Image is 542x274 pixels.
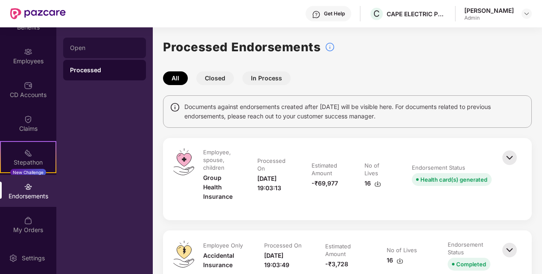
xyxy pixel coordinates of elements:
div: CAPE ELECTRIC PRIVATE LIMITED [387,10,446,18]
div: Processed [70,66,139,74]
div: Employee Only [203,242,243,249]
span: Documents against endorsements created after [DATE] will be visible here. For documents related t... [184,102,525,121]
img: svg+xml;base64,PHN2ZyBpZD0iRW1wbG95ZWVzIiB4bWxucz0iaHR0cDovL3d3dy53My5vcmcvMjAwMC9zdmciIHdpZHRoPS... [24,47,32,56]
div: [DATE] 19:03:13 [257,174,294,193]
img: svg+xml;base64,PHN2ZyBpZD0iRHJvcGRvd24tMzJ4MzIiIHhtbG5zPSJodHRwOi8vd3d3LnczLm9yZy8yMDAwL3N2ZyIgd2... [523,10,530,17]
div: Open [70,44,139,51]
div: Estimated Amount [325,242,367,258]
img: svg+xml;base64,PHN2ZyBpZD0iSGVscC0zMngzMiIgeG1sbnM9Imh0dHA6Ly93d3cudzMub3JnLzIwMDAvc3ZnIiB3aWR0aD... [312,10,321,19]
div: Settings [19,254,47,262]
div: -₹3,728 [325,259,348,269]
img: svg+xml;base64,PHN2ZyB4bWxucz0iaHR0cDovL3d3dy53My5vcmcvMjAwMC9zdmciIHdpZHRoPSI0OS4zMiIgaGVpZ2h0PS... [173,241,194,268]
img: svg+xml;base64,PHN2ZyB4bWxucz0iaHR0cDovL3d3dy53My5vcmcvMjAwMC9zdmciIHdpZHRoPSIyMSIgaGVpZ2h0PSIyMC... [24,149,32,157]
div: Get Help [324,10,345,17]
div: No of Lives [364,162,393,177]
img: svg+xml;base64,PHN2ZyBpZD0iQ0RfQWNjb3VudHMiIGRhdGEtbmFtZT0iQ0QgQWNjb3VudHMiIHhtbG5zPSJodHRwOi8vd3... [24,81,32,90]
img: New Pazcare Logo [10,8,66,19]
div: Stepathon [1,158,55,167]
span: C [373,9,380,19]
img: svg+xml;base64,PHN2ZyBpZD0iU2V0dGluZy0yMHgyMCIgeG1sbnM9Imh0dHA6Ly93d3cudzMub3JnLzIwMDAvc3ZnIiB3aW... [9,254,17,262]
div: Group Health Insurance [203,173,240,201]
img: svg+xml;base64,PHN2ZyBpZD0iSW5mbyIgeG1sbnM9Imh0dHA6Ly93d3cudzMub3JnLzIwMDAvc3ZnIiB3aWR0aD0iMTQiIG... [170,102,180,112]
button: In Process [242,71,291,85]
div: Estimated Amount [312,162,346,177]
button: All [163,71,188,85]
div: No of Lives [387,246,417,254]
img: svg+xml;base64,PHN2ZyBpZD0iRW5kb3JzZW1lbnRzIiB4bWxucz0iaHR0cDovL3d3dy53My5vcmcvMjAwMC9zdmciIHdpZH... [24,183,32,191]
div: 16 [364,179,381,188]
img: svg+xml;base64,PHN2ZyBpZD0iQ2xhaW0iIHhtbG5zPSJodHRwOi8vd3d3LnczLm9yZy8yMDAwL3N2ZyIgd2lkdGg9IjIwIi... [24,115,32,124]
img: svg+xml;base64,PHN2ZyBpZD0iRG93bmxvYWQtMzJ4MzIiIHhtbG5zPSJodHRwOi8vd3d3LnczLm9yZy8yMDAwL3N2ZyIgd2... [396,257,403,264]
h1: Processed Endorsements [163,38,321,56]
div: Completed [456,259,486,269]
div: Processed On [257,157,293,172]
div: Health card(s) generated [420,175,487,184]
div: Processed On [264,242,302,249]
div: -₹69,977 [312,179,338,188]
img: svg+xml;base64,PHN2ZyBpZD0iQmFjay0zMngzMiIgeG1sbnM9Imh0dHA6Ly93d3cudzMub3JnLzIwMDAvc3ZnIiB3aWR0aD... [500,241,519,259]
div: 16 [387,256,403,265]
div: New Challenge [10,169,46,176]
img: svg+xml;base64,PHN2ZyBpZD0iSW5mb18tXzMyeDMyIiBkYXRhLW5hbWU9IkluZm8gLSAzMngzMiIgeG1sbnM9Imh0dHA6Ly... [325,42,335,52]
img: svg+xml;base64,PHN2ZyBpZD0iQmFjay0zMngzMiIgeG1sbnM9Imh0dHA6Ly93d3cudzMub3JnLzIwMDAvc3ZnIiB3aWR0aD... [500,148,519,167]
div: [PERSON_NAME] [464,6,514,15]
div: Accidental Insurance [203,251,247,270]
button: Closed [196,71,234,85]
img: svg+xml;base64,PHN2ZyBpZD0iTXlfT3JkZXJzIiBkYXRhLW5hbWU9Ik15IE9yZGVycyIgeG1sbnM9Imh0dHA6Ly93d3cudz... [24,216,32,225]
div: Admin [464,15,514,21]
div: Employee, spouse, children [203,148,239,171]
div: Endorsement Status [412,164,465,171]
img: svg+xml;base64,PHN2ZyBpZD0iRG93bmxvYWQtMzJ4MzIiIHhtbG5zPSJodHRwOi8vd3d3LnczLm9yZy8yMDAwL3N2ZyIgd2... [374,180,381,187]
div: [DATE] 19:03:49 [264,251,308,270]
div: Endorsement Status [448,241,490,256]
img: svg+xml;base64,PHN2ZyB4bWxucz0iaHR0cDovL3d3dy53My5vcmcvMjAwMC9zdmciIHdpZHRoPSI0OS4zMiIgaGVpZ2h0PS... [173,148,194,175]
